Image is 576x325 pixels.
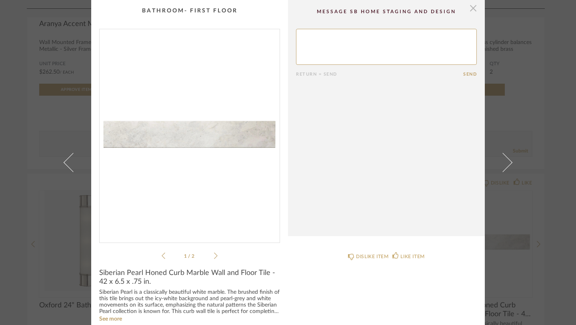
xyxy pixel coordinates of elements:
img: c3ee1643-c80e-4f8a-92f8-722b4730715f_1000x1000.jpg [100,29,280,236]
span: Siberian Pearl Honed Curb Marble Wall and Floor Tile - 42 x 6.5 x .75 in. [99,269,280,286]
button: Send [463,72,477,77]
span: 2 [192,254,196,259]
div: DISLIKE ITEM [356,253,388,261]
div: Siberian Pearl is a classically beautiful white marble. The brushed finish of this tile brings ou... [99,289,280,315]
div: LIKE ITEM [400,253,424,261]
div: 0 [100,29,280,236]
span: 1 [184,254,188,259]
div: Return = Send [296,72,463,77]
a: See more [99,316,122,322]
span: / [188,254,192,259]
